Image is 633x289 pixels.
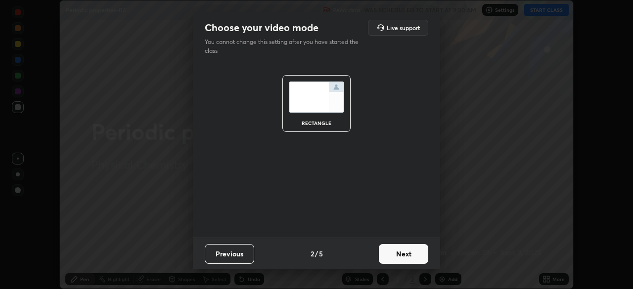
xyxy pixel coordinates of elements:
[315,248,318,259] h4: /
[311,248,314,259] h4: 2
[319,248,323,259] h4: 5
[205,244,254,264] button: Previous
[297,121,336,125] div: rectangle
[289,82,344,113] img: normalScreenIcon.ae25ed63.svg
[205,21,318,34] h2: Choose your video mode
[387,25,420,31] h5: Live support
[379,244,428,264] button: Next
[205,38,365,55] p: You cannot change this setting after you have started the class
